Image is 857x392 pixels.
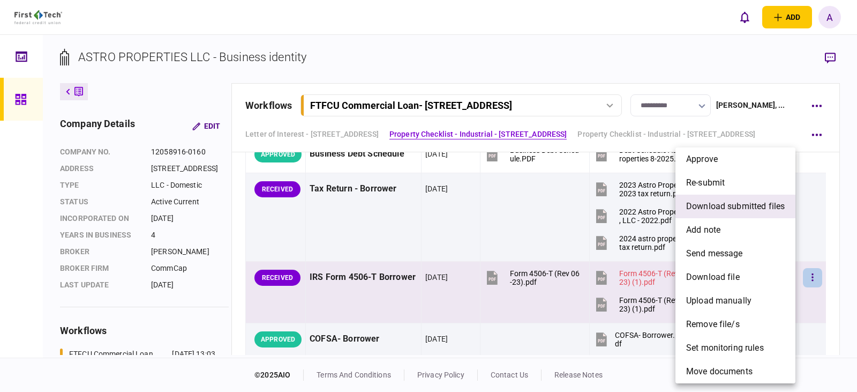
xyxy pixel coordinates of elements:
span: re-submit [686,176,725,189]
span: approve [686,153,718,166]
span: upload manually [686,294,751,307]
span: remove file/s [686,318,740,331]
span: download file [686,271,740,284]
span: send message [686,247,743,260]
span: add note [686,224,720,236]
span: Move documents [686,365,753,378]
span: download submitted files [686,200,785,213]
span: set monitoring rules [686,342,764,354]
